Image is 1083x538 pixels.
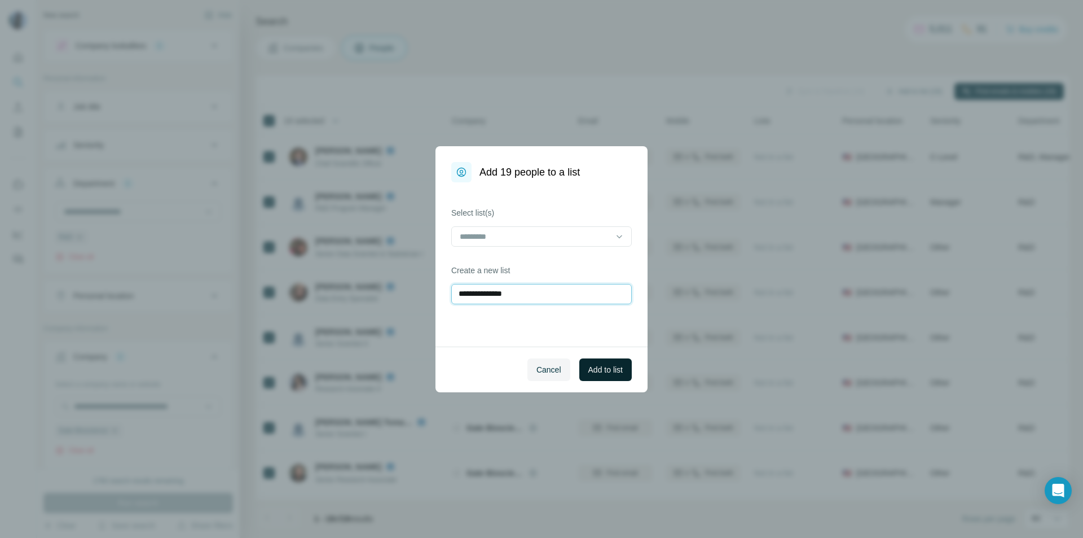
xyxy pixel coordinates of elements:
[1045,477,1072,504] div: Open Intercom Messenger
[527,358,570,381] button: Cancel
[588,364,623,375] span: Add to list
[451,207,632,218] label: Select list(s)
[579,358,632,381] button: Add to list
[536,364,561,375] span: Cancel
[479,164,580,180] h1: Add 19 people to a list
[451,265,632,276] label: Create a new list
